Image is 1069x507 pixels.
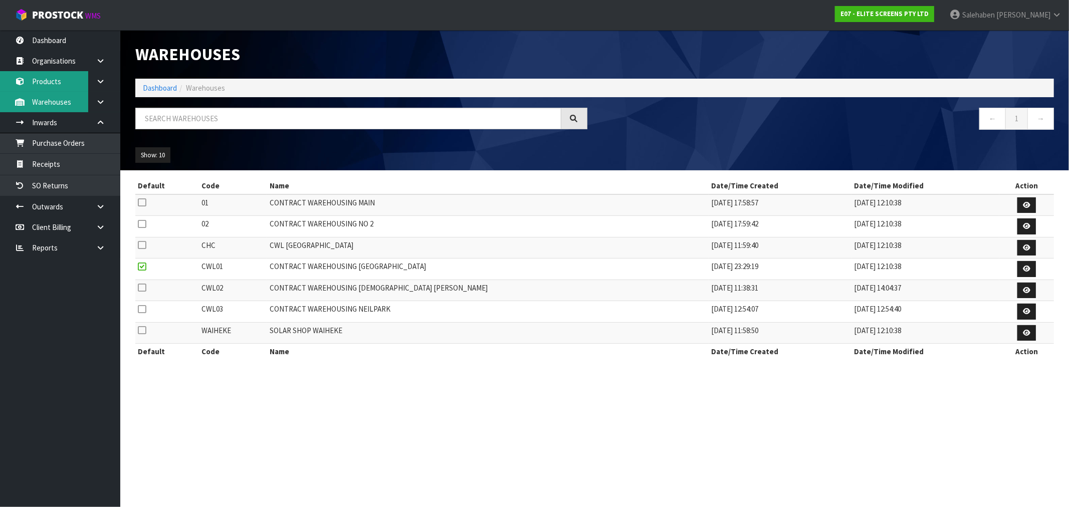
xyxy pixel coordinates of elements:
a: 1 [1005,108,1028,129]
td: [DATE] 11:58:50 [709,322,851,344]
td: CONTRACT WAREHOUSING NEILPARK [267,301,709,323]
td: [DATE] 12:10:38 [851,194,999,216]
th: Date/Time Created [709,178,851,194]
td: [DATE] 23:29:19 [709,259,851,280]
th: Default [135,344,199,360]
th: Name [267,344,709,360]
td: [DATE] 12:10:38 [851,259,999,280]
h1: Warehouses [135,45,587,64]
a: E07 - ELITE SCREENS PTY LTD [835,6,934,22]
span: Warehouses [186,83,225,93]
th: Action [999,178,1054,194]
td: CHC [199,237,268,259]
td: [DATE] 12:54:07 [709,301,851,323]
th: Code [199,178,268,194]
button: Show: 10 [135,147,170,163]
span: Salehaben [962,10,995,20]
td: [DATE] 17:59:42 [709,216,851,237]
th: Name [267,178,709,194]
td: CWL [GEOGRAPHIC_DATA] [267,237,709,259]
td: SOLAR SHOP WAIHEKE [267,322,709,344]
th: Date/Time Modified [851,178,999,194]
td: [DATE] 14:04:37 [851,280,999,301]
nav: Page navigation [602,108,1054,132]
td: CWL01 [199,259,268,280]
td: [DATE] 17:58:57 [709,194,851,216]
td: [DATE] 12:54:40 [851,301,999,323]
a: → [1027,108,1054,129]
td: CONTRACT WAREHOUSING NO 2 [267,216,709,237]
td: CWL02 [199,280,268,301]
input: Search warehouses [135,108,561,129]
img: cube-alt.png [15,9,28,21]
th: Code [199,344,268,360]
td: 01 [199,194,268,216]
th: Action [999,344,1054,360]
td: CWL03 [199,301,268,323]
td: [DATE] 12:10:38 [851,216,999,237]
small: WMS [85,11,101,21]
td: [DATE] 11:59:40 [709,237,851,259]
th: Date/Time Created [709,344,851,360]
th: Default [135,178,199,194]
td: [DATE] 11:38:31 [709,280,851,301]
span: ProStock [32,9,83,22]
td: [DATE] 12:10:38 [851,237,999,259]
td: WAIHEKE [199,322,268,344]
span: [PERSON_NAME] [996,10,1050,20]
a: ← [979,108,1006,129]
td: CONTRACT WAREHOUSING MAIN [267,194,709,216]
a: Dashboard [143,83,177,93]
td: 02 [199,216,268,237]
th: Date/Time Modified [851,344,999,360]
td: CONTRACT WAREHOUSING [DEMOGRAPHIC_DATA] [PERSON_NAME] [267,280,709,301]
strong: E07 - ELITE SCREENS PTY LTD [840,10,929,18]
td: CONTRACT WAREHOUSING [GEOGRAPHIC_DATA] [267,259,709,280]
td: [DATE] 12:10:38 [851,322,999,344]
